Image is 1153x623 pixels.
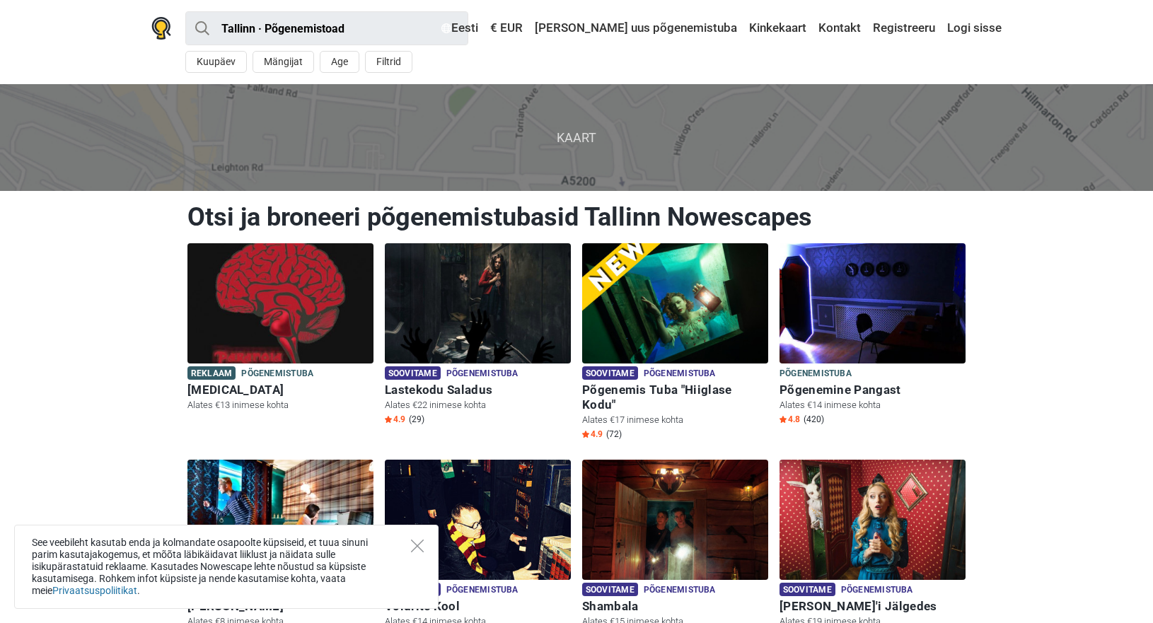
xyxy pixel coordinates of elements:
img: Eesti [441,23,451,33]
span: 4.9 [385,414,405,425]
span: Reklaam [187,366,236,380]
a: € EUR [487,16,526,41]
img: Lastekodu Saladus [385,243,571,363]
span: (29) [409,414,424,425]
div: See veebileht kasutab enda ja kolmandate osapoolte küpsiseid, et tuua sinuni parim kasutajakogemu... [14,525,439,609]
img: Shambala [582,460,768,580]
input: proovi “Tallinn” [185,11,468,45]
span: Põgenemistuba [644,583,716,598]
img: Võlurite Kool [385,460,571,580]
img: Alice'i Jälgedes [780,460,966,580]
h1: Otsi ja broneeri põgenemistubasid Tallinn Nowescapes [187,202,966,233]
img: Põgenemine Pangast [780,243,966,363]
img: Sherlock Holmes [187,460,373,580]
a: Registreeru [869,16,939,41]
span: Soovitame [582,366,638,380]
button: Mängijat [253,51,314,73]
button: Close [411,540,424,552]
img: Star [582,431,589,438]
a: Privaatsuspoliitikat [52,585,137,596]
a: Paranoia Reklaam Põgenemistuba [MEDICAL_DATA] Alates €13 inimese kohta [187,243,373,414]
span: 4.8 [780,414,800,425]
img: Nowescape logo [151,17,171,40]
button: Kuupäev [185,51,247,73]
p: Alates €22 inimese kohta [385,399,571,412]
span: Põgenemistuba [780,366,852,382]
p: Alates €13 inimese kohta [187,399,373,412]
img: Paranoia [187,243,373,363]
img: Põgenemis Tuba "Hiiglase Kodu" [582,243,768,363]
span: Soovitame [582,583,638,596]
p: Alates €14 inimese kohta [780,399,966,412]
h6: Võlurite Kool [385,599,571,614]
a: Eesti [438,16,482,41]
h6: [PERSON_NAME]'i Jälgedes [780,599,966,614]
p: Alates €17 inimese kohta [582,414,768,426]
span: (72) [606,429,622,440]
span: 4.9 [582,429,603,440]
span: (420) [804,414,824,425]
h6: Põgenemis Tuba "Hiiglase Kodu" [582,383,768,412]
a: Kontakt [815,16,864,41]
span: Põgenemistuba [446,583,518,598]
a: Põgenemine Pangast Põgenemistuba Põgenemine Pangast Alates €14 inimese kohta Star4.8 (420) [780,243,966,428]
img: Star [780,416,787,423]
button: Filtrid [365,51,412,73]
a: Põgenemis Tuba "Hiiglase Kodu" Soovitame Põgenemistuba Põgenemis Tuba "Hiiglase Kodu" Alates €17 ... [582,243,768,443]
img: Star [385,416,392,423]
a: Lastekodu Saladus Soovitame Põgenemistuba Lastekodu Saladus Alates €22 inimese kohta Star4.9 (29) [385,243,571,428]
h6: Shambala [582,599,768,614]
span: Soovitame [385,366,441,380]
a: Kinkekaart [746,16,810,41]
span: Põgenemistuba [841,583,913,598]
h6: Lastekodu Saladus [385,383,571,397]
span: Põgenemistuba [644,366,716,382]
h6: [MEDICAL_DATA] [187,383,373,397]
span: Soovitame [780,583,835,596]
button: Age [320,51,359,73]
h6: Põgenemine Pangast [780,383,966,397]
span: Põgenemistuba [446,366,518,382]
a: [PERSON_NAME] uus põgenemistuba [531,16,741,41]
span: Põgenemistuba [241,366,313,382]
a: Logi sisse [944,16,1002,41]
